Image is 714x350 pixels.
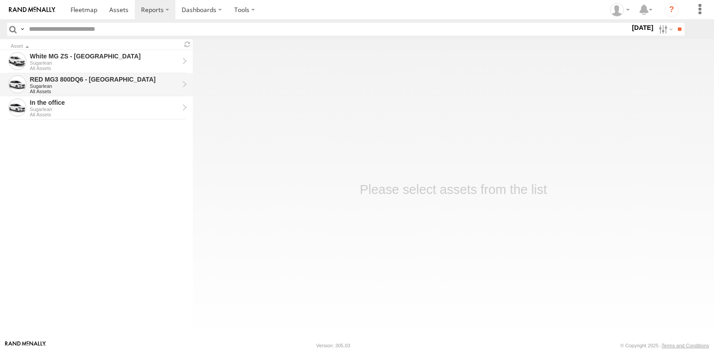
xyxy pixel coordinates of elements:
span: Refresh [182,40,193,49]
div: All Assets [30,112,179,117]
a: Terms and Conditions [662,343,709,348]
div: Click to Sort [11,44,178,49]
img: rand-logo.svg [9,7,55,13]
div: Yiannis Kaplandis [607,3,633,16]
label: Search Filter Options [655,23,674,36]
div: All Assets [30,89,179,94]
div: White MG ZS - VIC West - View Asset History [30,52,179,60]
div: Sugarlean [30,107,179,112]
div: RED MG3 800DQ6 - QLD North - View Asset History [30,75,179,83]
div: © Copyright 2025 - [620,343,709,348]
div: In the office - View Asset History [30,99,179,107]
label: [DATE] [630,23,655,33]
i: ? [664,3,679,17]
div: Sugarlean [30,60,179,66]
label: Search Query [19,23,26,36]
div: All Assets [30,66,179,71]
div: Sugarlean [30,83,179,89]
a: Visit our Website [5,341,46,350]
div: Version: 305.03 [316,343,350,348]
